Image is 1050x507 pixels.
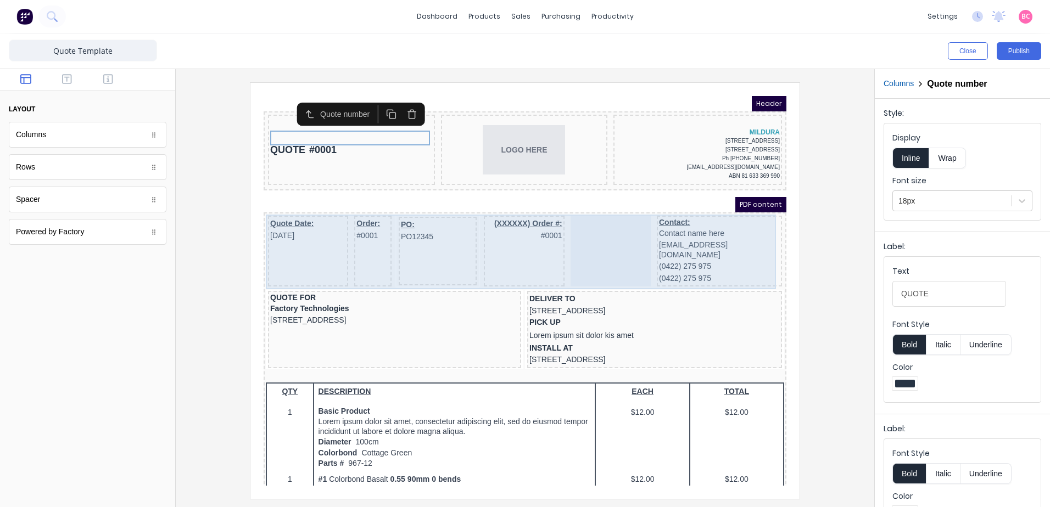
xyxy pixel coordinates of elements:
[9,122,166,148] div: Columns
[9,104,35,114] div: layout
[395,165,516,177] div: (0422) 275 975
[16,8,33,25] img: Factory
[9,154,166,180] div: Rows
[16,226,85,238] div: Powered by Factory
[892,319,1032,330] label: Font Style
[137,123,211,147] div: PO:PO12345
[2,194,521,275] div: QUOTE FORFactory Technologies[STREET_ADDRESS]DELIVER TO[STREET_ADDRESS]PICK UPLorem ipsum sit dol...
[892,491,1032,502] label: Color
[884,423,1041,438] div: Label:
[884,108,1041,123] div: Style:
[586,8,639,25] div: productivity
[16,194,40,205] div: Spacer
[884,241,1041,256] div: Label:
[180,29,342,78] div: LOGO HERE
[463,8,506,25] div: products
[411,8,463,25] a: dashboard
[948,42,988,60] button: Close
[9,100,166,119] button: layout
[892,132,1032,143] label: Display
[138,9,159,27] button: Delete
[395,122,516,132] div: Contact:
[892,463,926,484] button: Bold
[352,41,516,84] div: [STREET_ADDRESS][STREET_ADDRESS]Ph [PHONE_NUMBER][EMAIL_ADDRESS][DOMAIN_NAME]ABN 81 633 369 990
[36,9,57,27] button: Select parent
[16,129,46,140] div: Columns
[926,463,960,484] button: Italic
[927,78,987,89] h2: Quote number
[266,197,516,221] div: DELIVER TO[STREET_ADDRESS]
[892,281,1006,307] input: Text
[57,12,111,24] div: Quote number
[7,207,255,219] div: Factory Technologies
[2,18,521,92] div: QUOTE#0001LOGO HEREMILDURA[STREET_ADDRESS][STREET_ADDRESS]Ph [PHONE_NUMBER][EMAIL_ADDRESS][DOMAIN...
[7,122,82,145] div: Quote Date:[DATE]
[997,42,1041,60] button: Publish
[395,177,516,189] div: (0422) 275 975
[7,218,255,230] div: [STREET_ADDRESS]
[9,187,166,212] div: Spacer
[926,334,960,355] button: Italic
[395,132,516,144] div: Contact name here
[892,148,929,168] button: Inline
[9,40,157,61] input: Enter template name here
[118,9,138,27] button: Duplicate
[1021,12,1030,21] span: BC
[892,266,1006,281] div: Text
[892,334,926,355] button: Bold
[266,246,516,270] div: INSTALL AT[STREET_ADDRESS]
[506,8,536,25] div: sales
[536,8,586,25] div: purchasing
[2,119,521,194] div: Quote Date:[DATE]Order:#0001PO:PO12345(XXXXXX) Order #:#0001Contact:Contact name here[EMAIL_ADDRE...
[16,161,35,173] div: Rows
[93,122,126,145] div: Order:#0001
[266,221,516,246] div: PICK UPLorem ipsum sit dolor kis amet
[222,122,298,145] div: (XXXXXX) Order #:#0001
[922,8,963,25] div: settings
[892,362,1032,373] label: Color
[892,175,1032,186] label: Font size
[9,219,166,245] div: Powered by Factory
[884,78,914,89] button: Columns
[960,463,1012,484] button: Underline
[472,101,523,116] span: PDF content
[929,148,965,168] button: Wrap
[7,197,255,207] div: QUOTE FOR
[395,143,516,165] div: [EMAIL_ADDRESS][DOMAIN_NAME]
[7,47,169,61] div: QUOTE#0001
[892,448,1032,459] label: Font Style
[352,32,516,41] div: MILDURA
[960,334,1012,355] button: Underline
